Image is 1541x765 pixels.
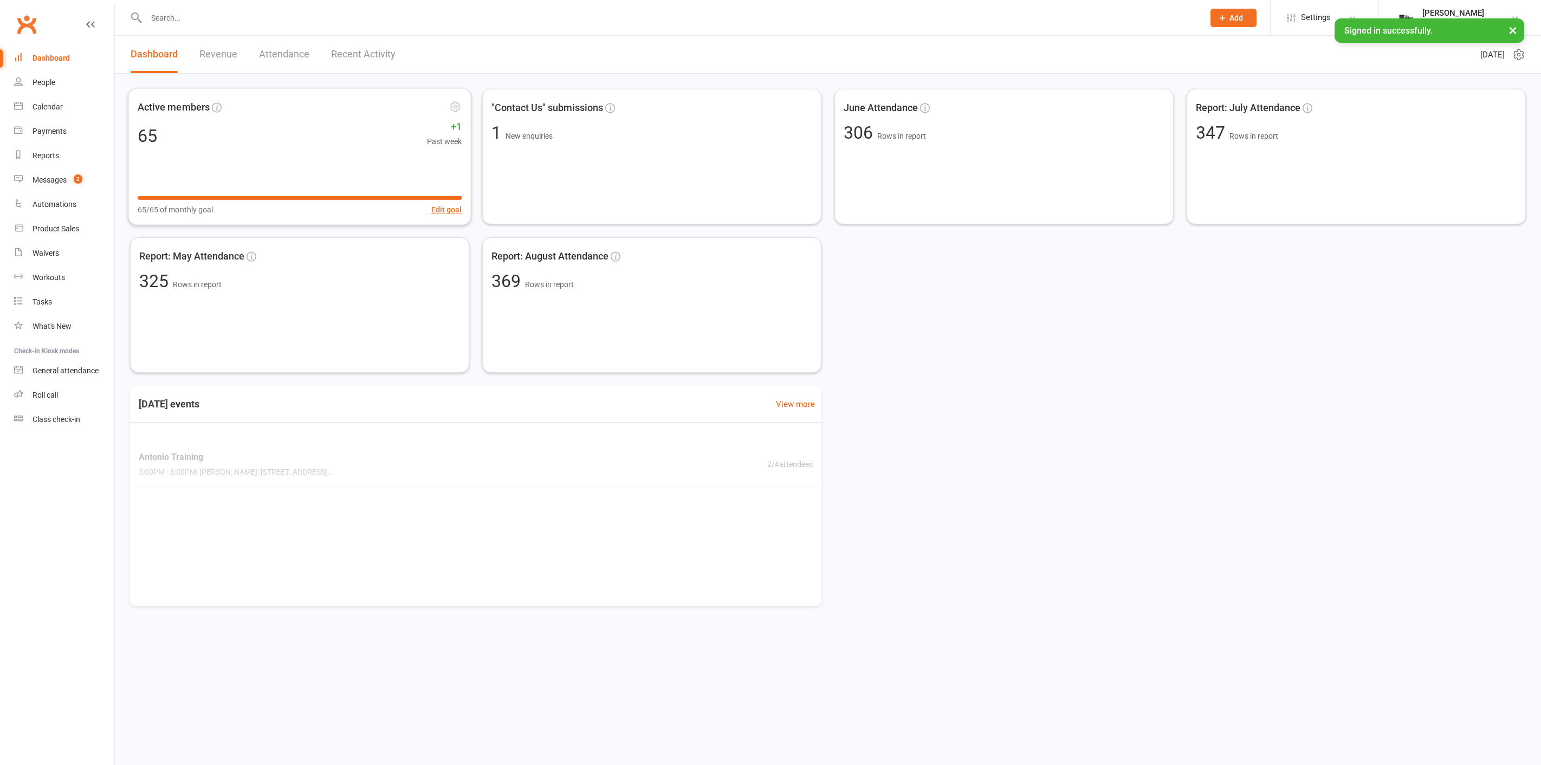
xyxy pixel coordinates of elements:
span: Past week [427,135,462,147]
div: Automations [33,200,76,209]
img: thumb_image1749576563.png [1395,7,1417,29]
div: The Weight Rm [1422,18,1484,28]
a: Waivers [14,241,114,265]
a: View more [776,398,815,411]
span: [DATE] [1480,48,1505,61]
span: 325 [139,271,173,291]
span: Signed in successfully. [1344,25,1433,36]
span: Report: August Attendance [491,249,608,264]
a: Revenue [199,36,237,73]
span: Antonio Training [139,450,334,464]
div: People [33,78,55,87]
div: Workouts [33,273,65,282]
a: Product Sales [14,217,114,241]
span: 1 / 4 attendees [767,512,813,524]
span: 5:30PM - 6:30PM | [PERSON_NAME] | [STREET_ADDRESS]... [139,520,334,532]
a: Calendar [14,95,114,119]
div: Tasks [33,297,52,306]
a: Workouts [14,265,114,290]
span: Rows in report [1229,132,1278,140]
div: Product Sales [33,224,79,233]
div: What's New [33,322,72,330]
a: Tasks [14,290,114,314]
span: New enquiries [506,132,553,140]
span: Conditioning Class [139,504,334,518]
span: Settings [1301,5,1331,30]
span: Rows in report [877,132,926,140]
a: Messages 2 [14,168,114,192]
span: 347 [1196,122,1229,143]
div: General attendance [33,366,99,375]
div: Payments [33,127,67,135]
div: Waivers [33,249,59,257]
a: Attendance [259,36,309,73]
span: +1 [427,119,462,135]
span: 5:00PM - 6:00PM | [PERSON_NAME] | [STREET_ADDRESS]... [139,466,334,478]
span: Report: July Attendance [1196,100,1300,116]
a: Class kiosk mode [14,407,114,432]
a: Automations [14,192,114,217]
a: People [14,70,114,95]
span: 2 / 4 attendees [767,458,813,470]
button: Add [1210,9,1257,27]
h3: [DATE] events [130,394,208,414]
a: Reports [14,144,114,168]
a: General attendance kiosk mode [14,359,114,383]
a: Recent Activity [331,36,396,73]
a: Payments [14,119,114,144]
div: Dashboard [33,54,70,62]
span: Add [1229,14,1243,22]
a: Clubworx [13,11,40,38]
div: Messages [33,176,67,184]
span: Rows in report [173,280,222,289]
span: Rows in report [525,280,574,289]
span: "Contact Us" submissions [491,100,603,116]
div: Calendar [33,102,63,111]
button: × [1503,18,1523,42]
span: Active members [138,99,210,115]
div: Roll call [33,391,58,399]
input: Search... [143,10,1196,25]
div: Class check-in [33,415,80,424]
span: 1 [491,122,506,143]
button: Edit goal [431,204,462,216]
span: 65/65 of monthly goal [138,204,213,216]
span: June Attendance [844,100,918,116]
div: [PERSON_NAME] [1422,8,1484,18]
span: 369 [491,271,525,291]
a: Roll call [14,383,114,407]
a: Dashboard [14,46,114,70]
div: 65 [138,127,157,144]
div: Reports [33,151,59,160]
a: Dashboard [131,36,178,73]
span: Report: May Attendance [139,249,244,264]
a: What's New [14,314,114,339]
span: 2 [74,174,82,184]
span: 306 [844,122,877,143]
